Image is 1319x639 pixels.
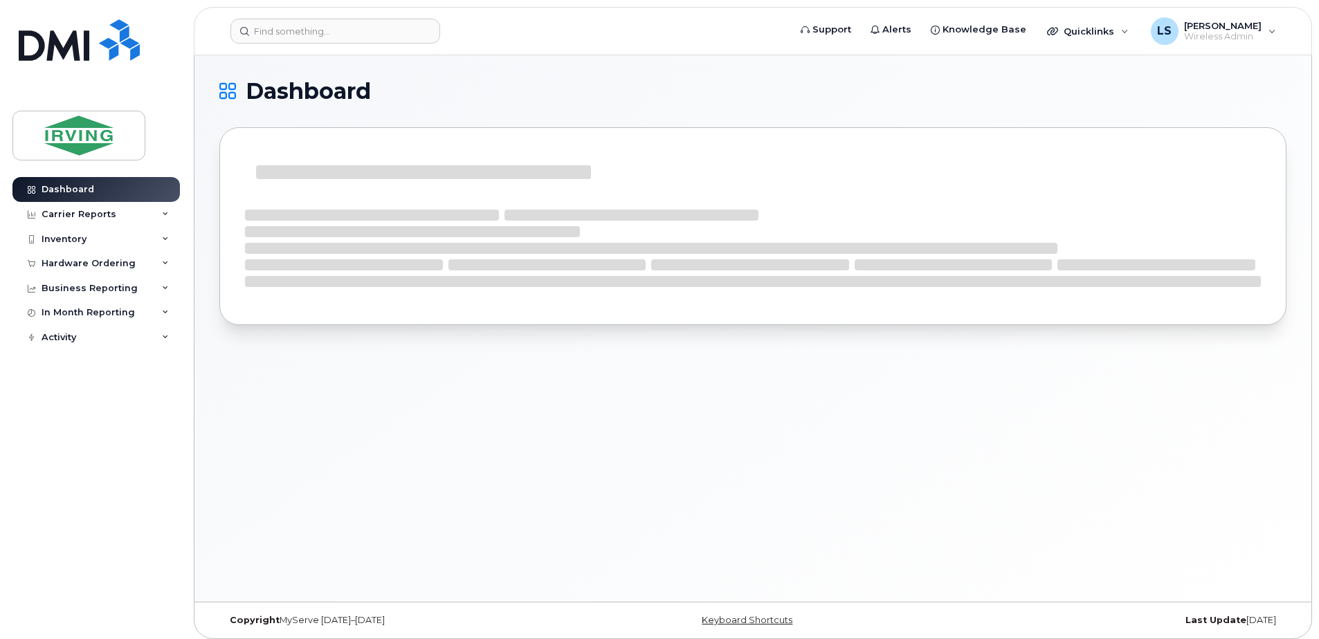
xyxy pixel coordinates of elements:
span: Dashboard [246,81,371,102]
a: Keyboard Shortcuts [702,615,792,625]
strong: Last Update [1185,615,1246,625]
div: [DATE] [931,615,1286,626]
div: MyServe [DATE]–[DATE] [219,615,575,626]
strong: Copyright [230,615,280,625]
